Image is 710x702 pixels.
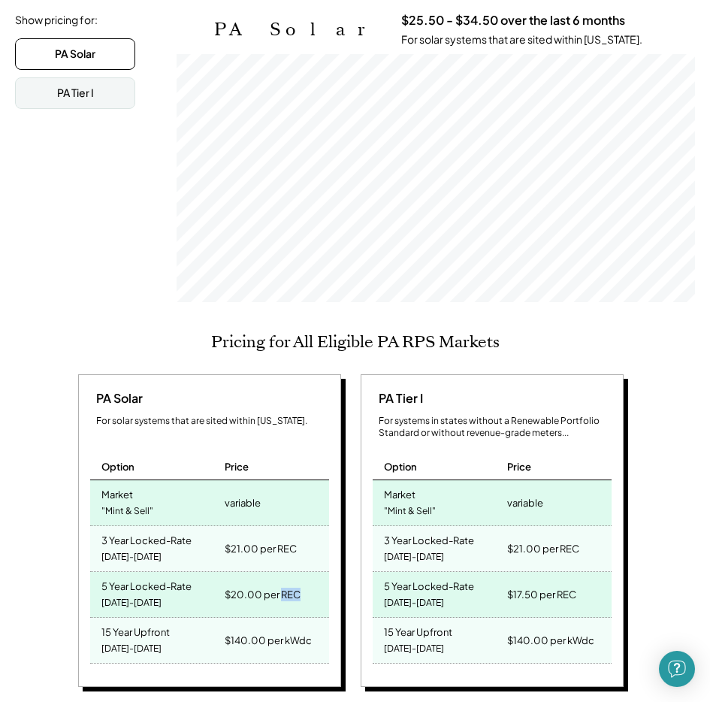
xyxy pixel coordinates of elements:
[384,501,436,522] div: "Mint & Sell"
[101,576,192,593] div: 5 Year Locked-Rate
[101,530,192,547] div: 3 Year Locked-Rate
[659,651,695,687] div: Open Intercom Messenger
[384,460,417,474] div: Option
[90,390,143,407] div: PA Solar
[101,501,153,522] div: "Mint & Sell"
[214,19,379,41] h2: PA Solar
[101,639,162,659] div: [DATE]-[DATE]
[507,492,543,513] div: variable
[384,484,415,501] div: Market
[211,332,500,352] h2: Pricing for All Eligible PA RPS Markets
[101,593,162,613] div: [DATE]-[DATE]
[384,530,474,547] div: 3 Year Locked-Rate
[401,13,625,29] h3: $25.50 - $34.50 over the last 6 months
[55,47,95,62] div: PA Solar
[384,639,444,659] div: [DATE]-[DATE]
[373,390,423,407] div: PA Tier I
[96,415,329,428] div: For solar systems that are sited within [US_STATE].
[507,460,531,474] div: Price
[57,86,94,101] div: PA Tier I
[379,415,612,440] div: For systems in states without a Renewable Portfolio Standard or without revenue-grade meters...
[225,584,301,605] div: $20.00 per REC
[225,492,261,513] div: variable
[225,460,249,474] div: Price
[507,584,576,605] div: $17.50 per REC
[15,13,98,28] div: Show pricing for:
[384,576,474,593] div: 5 Year Locked-Rate
[401,32,642,47] div: For solar systems that are sited within [US_STATE].
[384,547,444,567] div: [DATE]-[DATE]
[507,538,579,559] div: $21.00 per REC
[507,630,594,651] div: $140.00 per kWdc
[101,460,134,474] div: Option
[384,622,452,639] div: 15 Year Upfront
[101,547,162,567] div: [DATE]-[DATE]
[225,630,312,651] div: $140.00 per kWdc
[225,538,297,559] div: $21.00 per REC
[101,484,133,501] div: Market
[384,593,444,613] div: [DATE]-[DATE]
[101,622,170,639] div: 15 Year Upfront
